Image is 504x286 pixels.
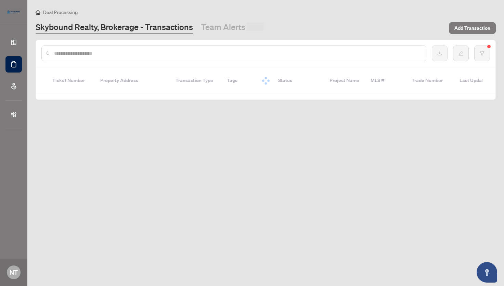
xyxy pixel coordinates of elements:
[477,262,497,283] button: Open asap
[474,45,490,61] button: filter
[453,45,469,61] button: edit
[43,9,78,15] span: Deal Processing
[449,22,496,34] button: Add Transaction
[454,23,490,34] span: Add Transaction
[36,10,40,15] span: home
[5,9,22,15] img: logo
[10,268,18,277] span: NT
[36,22,193,34] a: Skybound Realty, Brokerage - Transactions
[201,22,263,34] a: Team Alerts
[432,45,448,61] button: download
